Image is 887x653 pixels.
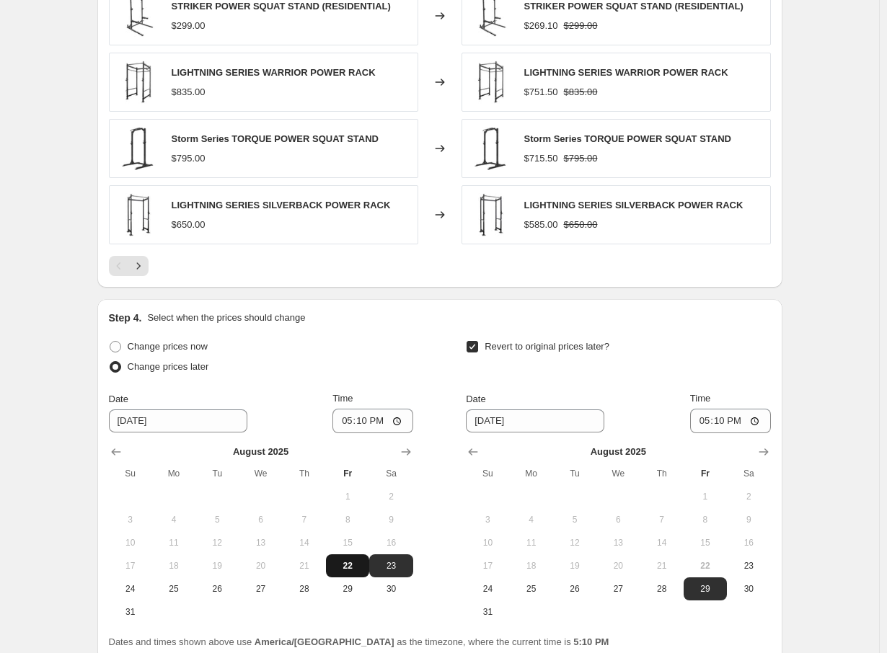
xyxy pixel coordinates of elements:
[239,462,282,485] th: Wednesday
[117,61,160,104] img: warrior_45copy_afe7d775-537e-428c-a012-dea4b473a1b8_80x.webp
[375,468,407,479] span: Sa
[244,514,276,525] span: 6
[472,606,503,618] span: 31
[239,508,282,531] button: Wednesday August 6 2025
[689,468,721,479] span: Fr
[244,537,276,548] span: 13
[326,531,369,554] button: Friday August 15 2025
[689,560,721,572] span: 22
[602,583,634,595] span: 27
[115,514,146,525] span: 3
[466,508,509,531] button: Sunday August 3 2025
[596,462,640,485] th: Wednesday
[733,560,764,572] span: 23
[172,19,206,33] div: $299.00
[109,409,247,432] input: 8/22/2025
[158,537,190,548] span: 11
[375,583,407,595] span: 30
[244,583,276,595] span: 27
[109,394,128,404] span: Date
[472,468,503,479] span: Su
[684,577,727,600] button: Friday August 29 2025
[733,468,764,479] span: Sa
[559,468,591,479] span: Tu
[602,560,634,572] span: 20
[201,468,233,479] span: Tu
[326,485,369,508] button: Friday August 1 2025
[559,583,591,595] span: 26
[369,462,412,485] th: Saturday
[684,462,727,485] th: Friday
[128,361,209,372] span: Change prices later
[109,600,152,623] button: Sunday August 31 2025
[516,514,547,525] span: 4
[466,394,485,404] span: Date
[172,67,376,78] span: LIGHTNING SERIES WARRIOR POWER RACK
[288,537,320,548] span: 14
[466,462,509,485] th: Sunday
[573,636,609,647] b: 5:10 PM
[369,485,412,508] button: Saturday August 2 2025
[516,537,547,548] span: 11
[109,636,609,647] span: Dates and times shown above use as the timezone, where the current time is
[684,531,727,554] button: Friday August 15 2025
[369,577,412,600] button: Saturday August 30 2025
[115,560,146,572] span: 17
[564,19,598,33] strike: $299.00
[524,1,743,12] span: STRIKER POWER SQUAT STAND (RESIDENTIAL)
[115,468,146,479] span: Su
[201,514,233,525] span: 5
[727,462,770,485] th: Saturday
[283,577,326,600] button: Thursday August 28 2025
[109,531,152,554] button: Sunday August 10 2025
[553,554,596,577] button: Tuesday August 19 2025
[640,554,683,577] button: Thursday August 21 2025
[524,218,558,232] div: $585.00
[559,537,591,548] span: 12
[332,491,363,502] span: 1
[510,554,553,577] button: Monday August 18 2025
[326,554,369,577] button: Today Friday August 22 2025
[645,560,677,572] span: 21
[564,218,598,232] strike: $650.00
[524,151,558,166] div: $715.50
[472,560,503,572] span: 17
[152,531,195,554] button: Monday August 11 2025
[172,1,391,12] span: STRIKER POWER SQUAT STAND (RESIDENTIAL)
[510,531,553,554] button: Monday August 11 2025
[109,508,152,531] button: Sunday August 3 2025
[195,462,239,485] th: Tuesday
[332,393,353,404] span: Time
[510,577,553,600] button: Monday August 25 2025
[115,606,146,618] span: 31
[288,583,320,595] span: 28
[158,514,190,525] span: 4
[510,508,553,531] button: Monday August 4 2025
[553,508,596,531] button: Tuesday August 5 2025
[727,554,770,577] button: Saturday August 23 2025
[288,560,320,572] span: 21
[332,560,363,572] span: 22
[524,19,558,33] div: $269.10
[152,577,195,600] button: Monday August 25 2025
[172,133,379,144] span: Storm Series TORQUE POWER SQUAT STAND
[469,61,513,104] img: warrior_45copy_afe7d775-537e-428c-a012-dea4b473a1b8_80x.webp
[332,583,363,595] span: 29
[288,514,320,525] span: 7
[602,514,634,525] span: 6
[640,508,683,531] button: Thursday August 7 2025
[559,514,591,525] span: 5
[553,577,596,600] button: Tuesday August 26 2025
[602,468,634,479] span: We
[201,537,233,548] span: 12
[733,491,764,502] span: 2
[115,537,146,548] span: 10
[195,554,239,577] button: Tuesday August 19 2025
[564,85,598,99] strike: $835.00
[689,537,721,548] span: 15
[172,85,206,99] div: $835.00
[516,583,547,595] span: 25
[147,311,305,325] p: Select when the prices should change
[332,409,413,433] input: 12:00
[283,462,326,485] th: Thursday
